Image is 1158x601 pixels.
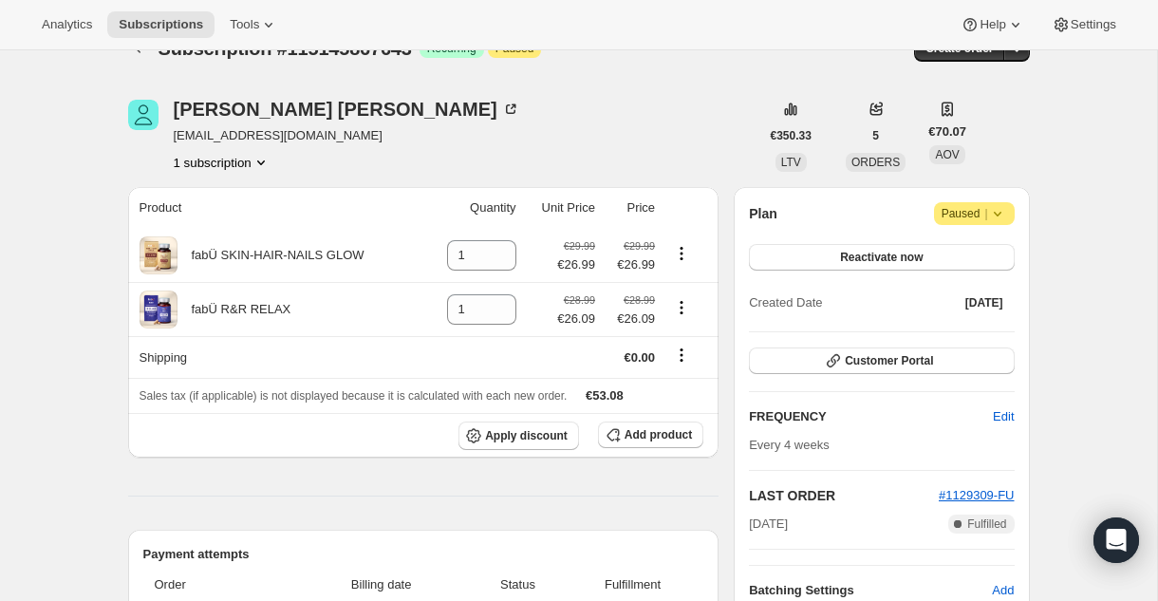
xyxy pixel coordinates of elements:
[107,11,215,38] button: Subscriptions
[564,294,595,306] small: €28.99
[423,187,522,229] th: Quantity
[458,422,579,450] button: Apply discount
[174,126,520,145] span: [EMAIL_ADDRESS][DOMAIN_NAME]
[840,250,923,265] span: Reactivate now
[128,336,423,378] th: Shipping
[177,246,364,265] div: fabÜ SKIN-HAIR-NAILS GLOW
[624,240,655,252] small: €29.99
[749,244,1014,271] button: Reactivate now
[177,300,291,319] div: fabÜ R&R RELAX
[935,148,959,161] span: AOV
[573,575,692,594] span: Fulfillment
[851,156,900,169] span: ORDERS
[939,486,1015,505] button: #1129309-FU
[140,291,177,329] img: product img
[967,516,1006,532] span: Fulfilled
[128,100,159,130] span: Mary O Sullivan
[984,206,987,221] span: |
[749,438,830,452] span: Every 4 weeks
[140,389,568,403] span: Sales tax (if applicable) is not displayed because it is calculated with each new order.
[954,290,1015,316] button: [DATE]
[781,156,801,169] span: LTV
[1040,11,1128,38] button: Settings
[749,486,939,505] h2: LAST ORDER
[557,255,595,274] span: €26.99
[174,100,520,119] div: [PERSON_NAME] [PERSON_NAME]
[218,11,289,38] button: Tools
[749,293,822,312] span: Created Date
[749,581,992,600] h6: Batching Settings
[666,297,697,318] button: Product actions
[230,17,259,32] span: Tools
[993,407,1014,426] span: Edit
[485,428,568,443] span: Apply discount
[666,243,697,264] button: Product actions
[128,187,423,229] th: Product
[625,350,656,365] span: €0.00
[564,240,595,252] small: €29.99
[939,488,1015,502] a: #1129309-FU
[749,347,1014,374] button: Customer Portal
[749,204,777,223] h2: Plan
[300,575,462,594] span: Billing date
[981,402,1025,432] button: Edit
[174,153,271,172] button: Product actions
[942,204,1007,223] span: Paused
[1093,517,1139,563] div: Open Intercom Messenger
[759,122,823,149] button: €350.33
[607,255,655,274] span: €26.99
[140,236,177,274] img: product img
[586,388,624,403] span: €53.08
[749,407,993,426] h2: FREQUENCY
[928,122,966,141] span: €70.07
[143,545,704,564] h2: Payment attempts
[845,353,933,368] span: Customer Portal
[872,128,879,143] span: 5
[42,17,92,32] span: Analytics
[949,11,1036,38] button: Help
[119,17,203,32] span: Subscriptions
[666,345,697,366] button: Shipping actions
[749,515,788,534] span: [DATE]
[625,427,692,442] span: Add product
[861,122,890,149] button: 5
[601,187,661,229] th: Price
[474,575,562,594] span: Status
[557,310,595,329] span: €26.09
[1071,17,1116,32] span: Settings
[522,187,601,229] th: Unit Price
[992,581,1014,600] span: Add
[980,17,1005,32] span: Help
[965,295,1003,310] span: [DATE]
[624,294,655,306] small: €28.99
[771,128,812,143] span: €350.33
[607,310,655,329] span: €26.09
[598,422,703,448] button: Add product
[30,11,103,38] button: Analytics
